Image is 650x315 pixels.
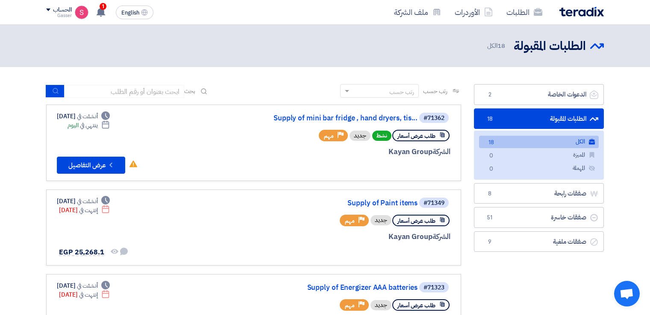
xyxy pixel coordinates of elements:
[46,13,71,18] div: Gasser
[65,85,184,98] input: ابحث بعنوان أو رقم الطلب
[500,2,549,22] a: الطلبات
[432,231,451,242] span: الشركة
[116,6,153,19] button: English
[474,231,604,252] a: صفقات ملغية9
[485,90,495,99] span: 2
[100,3,106,10] span: 1
[77,281,97,290] span: أنشئت في
[448,2,500,22] a: الأوردرات
[479,136,599,148] a: الكل
[423,87,447,96] span: رتب حسب
[80,121,97,130] span: ينتهي في
[79,206,97,215] span: إنتهت في
[324,132,334,140] span: مهم
[497,41,505,50] span: 18
[486,165,496,174] span: 0
[59,290,110,299] div: [DATE]
[474,108,604,129] a: الطلبات المقبولة18
[345,217,355,225] span: مهم
[247,199,418,207] a: Supply of Paint items
[485,238,495,246] span: 9
[389,87,414,96] div: رتب حسب
[59,206,110,215] div: [DATE]
[121,10,139,16] span: English
[345,301,355,309] span: مهم
[57,197,110,206] div: [DATE]
[486,152,496,160] span: 0
[184,87,195,96] span: بحث
[57,112,110,121] div: [DATE]
[387,2,448,22] a: ملف الشركة
[247,284,418,292] a: Supply of Energizer AAA batteries
[474,183,604,204] a: صفقات رابحة8
[77,197,97,206] span: أنشئت في
[350,131,371,141] div: جديد
[53,6,71,14] div: الحساب
[79,290,97,299] span: إنتهت في
[68,121,110,130] div: اليوم
[372,131,391,141] span: نشط
[75,6,88,19] img: unnamed_1748516558010.png
[397,132,435,140] span: طلب عرض أسعار
[424,115,444,121] div: #71362
[479,149,599,161] a: المميزة
[614,281,640,306] div: Open chat
[424,285,444,291] div: #71323
[485,190,495,198] span: 8
[424,200,444,206] div: #71349
[397,301,435,309] span: طلب عرض أسعار
[245,231,450,242] div: Kayan Group
[371,215,391,225] div: جديد
[485,115,495,123] span: 18
[432,146,451,157] span: الشركة
[57,281,110,290] div: [DATE]
[514,38,586,55] h2: الطلبات المقبولة
[245,146,450,157] div: Kayan Group
[474,207,604,228] a: صفقات خاسرة51
[479,162,599,175] a: المهملة
[59,247,104,257] span: EGP 25,268.1
[57,157,125,174] button: عرض التفاصيل
[77,112,97,121] span: أنشئت في
[485,213,495,222] span: 51
[486,138,496,147] span: 18
[371,300,391,310] div: جديد
[397,217,435,225] span: طلب عرض أسعار
[559,7,604,17] img: Teradix logo
[487,41,507,51] span: الكل
[474,84,604,105] a: الدعوات الخاصة2
[247,114,418,122] a: Supply of mini bar fridge , hand dryers, tis...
